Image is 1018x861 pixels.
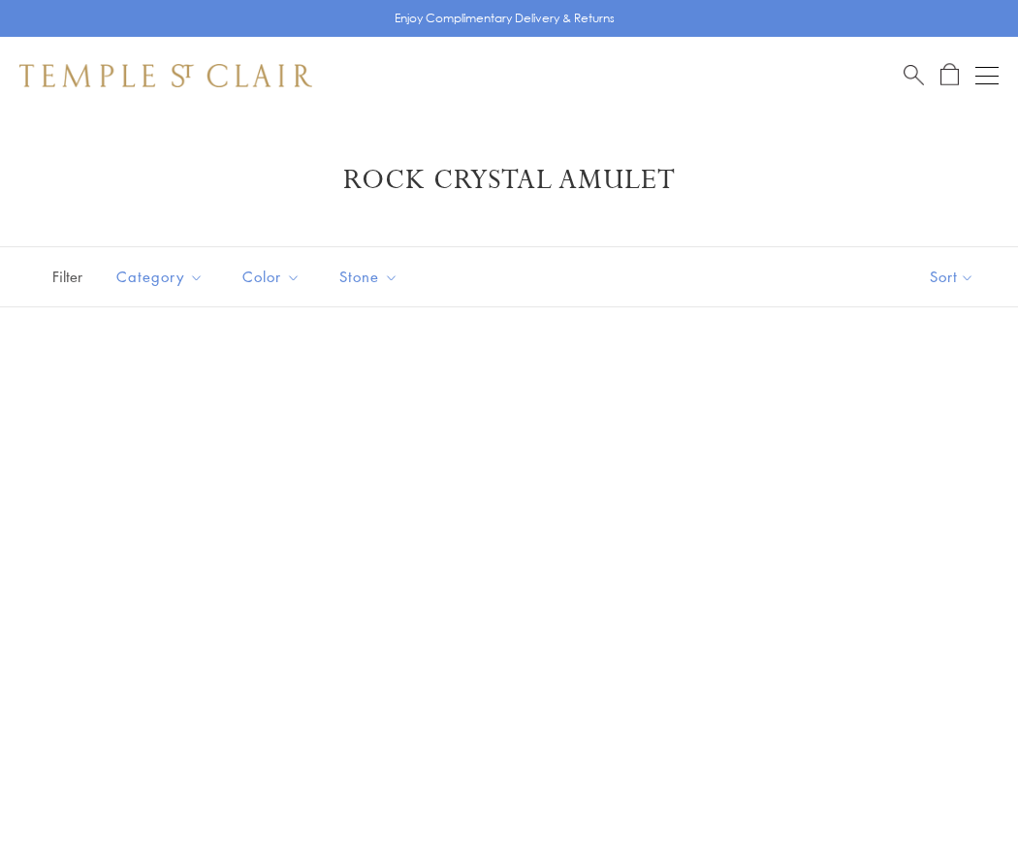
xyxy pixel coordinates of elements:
[107,265,218,289] span: Category
[233,265,315,289] span: Color
[904,63,924,87] a: Search
[19,64,312,87] img: Temple St. Clair
[102,255,218,299] button: Category
[975,64,999,87] button: Open navigation
[395,9,615,28] p: Enjoy Complimentary Delivery & Returns
[886,247,1018,306] button: Show sort by
[48,163,970,198] h1: Rock Crystal Amulet
[228,255,315,299] button: Color
[330,265,413,289] span: Stone
[940,63,959,87] a: Open Shopping Bag
[325,255,413,299] button: Stone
